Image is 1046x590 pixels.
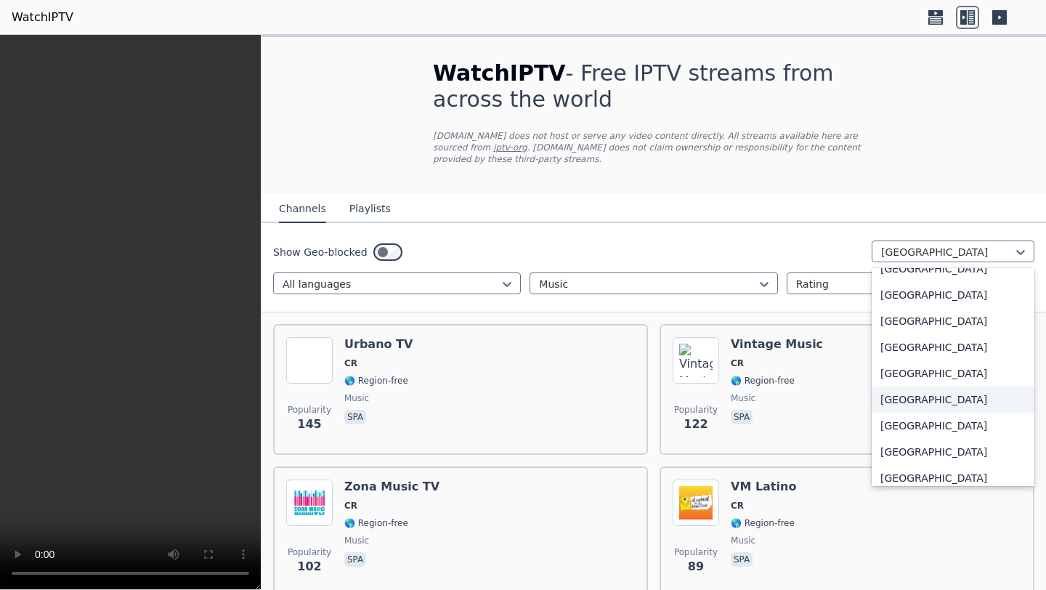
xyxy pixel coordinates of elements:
[297,558,321,575] span: 102
[731,500,744,512] span: CR
[673,480,719,526] img: VM Latino
[731,535,755,546] span: music
[344,392,369,404] span: music
[872,439,1034,465] div: [GEOGRAPHIC_DATA]
[297,416,321,433] span: 145
[731,375,795,387] span: 🌎 Region-free
[433,60,875,113] h1: - Free IPTV streams from across the world
[731,552,753,567] p: spa
[731,357,744,369] span: CR
[872,256,1034,282] div: [GEOGRAPHIC_DATA]
[344,552,366,567] p: spa
[731,337,823,352] h6: Vintage Music
[688,558,704,575] span: 89
[872,465,1034,491] div: [GEOGRAPHIC_DATA]
[344,480,439,494] h6: Zona Music TV
[288,546,331,558] span: Popularity
[344,410,366,424] p: spa
[731,392,755,404] span: music
[349,195,391,223] button: Playlists
[731,480,796,494] h6: VM Latino
[731,517,795,529] span: 🌎 Region-free
[674,546,718,558] span: Popularity
[344,535,369,546] span: music
[731,410,753,424] p: spa
[288,404,331,416] span: Popularity
[286,480,333,526] img: Zona Music TV
[673,337,719,384] img: Vintage Music
[433,130,875,165] p: [DOMAIN_NAME] does not host or serve any video content directly. All streams available here are s...
[872,282,1034,308] div: [GEOGRAPHIC_DATA]
[344,517,408,529] span: 🌎 Region-free
[344,357,357,369] span: CR
[872,334,1034,360] div: [GEOGRAPHIC_DATA]
[872,360,1034,387] div: [GEOGRAPHIC_DATA]
[273,245,368,259] label: Show Geo-blocked
[872,387,1034,413] div: [GEOGRAPHIC_DATA]
[872,308,1034,334] div: [GEOGRAPHIC_DATA]
[12,9,73,26] a: WatchIPTV
[286,337,333,384] img: Urbano TV
[433,60,566,86] span: WatchIPTV
[493,142,527,153] a: iptv-org
[344,337,413,352] h6: Urbano TV
[684,416,708,433] span: 122
[279,195,326,223] button: Channels
[344,375,408,387] span: 🌎 Region-free
[344,500,357,512] span: CR
[872,413,1034,439] div: [GEOGRAPHIC_DATA]
[674,404,718,416] span: Popularity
